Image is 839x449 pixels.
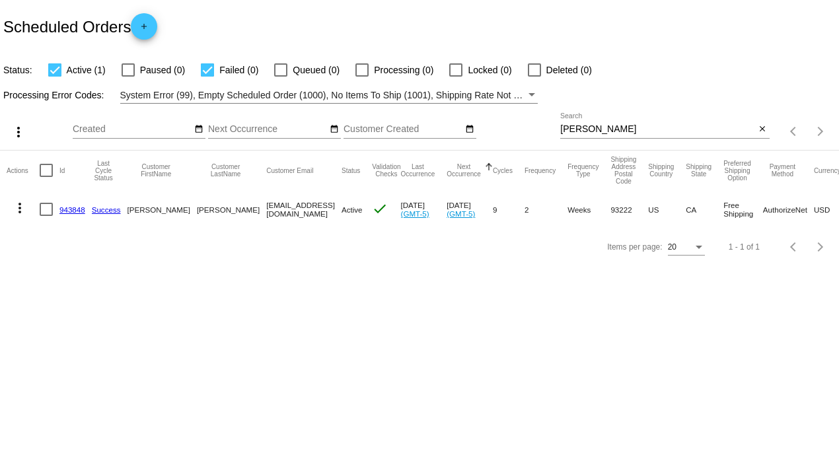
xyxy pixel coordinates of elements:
button: Change sorting for Status [342,166,360,174]
button: Change sorting for NextOccurrenceUtc [447,163,481,178]
mat-cell: [PERSON_NAME] [197,190,266,228]
button: Change sorting for FrequencyType [567,163,599,178]
button: Change sorting for CustomerFirstName [128,163,185,178]
span: Failed (0) [219,62,258,78]
mat-cell: [DATE] [401,190,447,228]
button: Change sorting for Cycles [493,166,513,174]
span: Active [342,205,363,214]
button: Next page [807,234,834,260]
mat-icon: more_vert [11,124,26,140]
button: Change sorting for Frequency [525,166,556,174]
a: Success [92,205,121,214]
mat-icon: date_range [330,124,339,135]
mat-cell: 93222 [610,190,648,228]
span: Status: [3,65,32,75]
mat-cell: CA [686,190,723,228]
input: Search [560,124,755,135]
mat-select: Items per page: [668,243,705,252]
a: 943848 [59,205,85,214]
mat-cell: Free Shipping [723,190,763,228]
button: Change sorting for CustomerEmail [266,166,313,174]
button: Clear [756,123,770,137]
mat-icon: check [372,201,388,217]
mat-icon: more_vert [12,200,28,216]
mat-icon: close [758,124,767,135]
mat-cell: US [648,190,686,228]
input: Customer Created [344,124,462,135]
h2: Scheduled Orders [3,13,157,40]
mat-cell: [DATE] [447,190,493,228]
button: Previous page [781,234,807,260]
mat-icon: date_range [465,124,474,135]
mat-select: Filter by Processing Error Codes [120,87,538,104]
button: Change sorting for ShippingState [686,163,711,178]
span: Deleted (0) [546,62,592,78]
a: (GMT-5) [447,209,475,218]
span: Processing (0) [374,62,433,78]
span: Locked (0) [468,62,511,78]
button: Change sorting for Id [59,166,65,174]
span: Active (1) [67,62,106,78]
mat-icon: date_range [194,124,203,135]
button: Change sorting for CustomerLastName [197,163,254,178]
span: Processing Error Codes: [3,90,104,100]
span: 20 [668,242,676,252]
mat-cell: AuthorizeNet [763,190,814,228]
mat-cell: [PERSON_NAME] [128,190,197,228]
button: Change sorting for PreferredShippingOption [723,160,751,182]
button: Previous page [781,118,807,145]
mat-cell: 2 [525,190,567,228]
mat-cell: 9 [493,190,525,228]
mat-header-cell: Actions [7,151,40,190]
button: Change sorting for ShippingCountry [648,163,674,178]
input: Next Occurrence [208,124,327,135]
input: Created [73,124,192,135]
mat-header-cell: Validation Checks [372,151,400,190]
button: Change sorting for LastOccurrenceUtc [401,163,435,178]
span: Queued (0) [293,62,340,78]
button: Change sorting for LastProcessingCycleId [92,160,116,182]
mat-cell: Weeks [567,190,610,228]
mat-icon: add [136,22,152,38]
div: 1 - 1 of 1 [729,242,760,252]
mat-cell: [EMAIL_ADDRESS][DOMAIN_NAME] [266,190,342,228]
button: Change sorting for ShippingPostcode [610,156,636,185]
button: Change sorting for PaymentMethod.Type [763,163,802,178]
a: (GMT-5) [401,209,429,218]
div: Items per page: [607,242,662,252]
span: Paused (0) [140,62,185,78]
button: Next page [807,118,834,145]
